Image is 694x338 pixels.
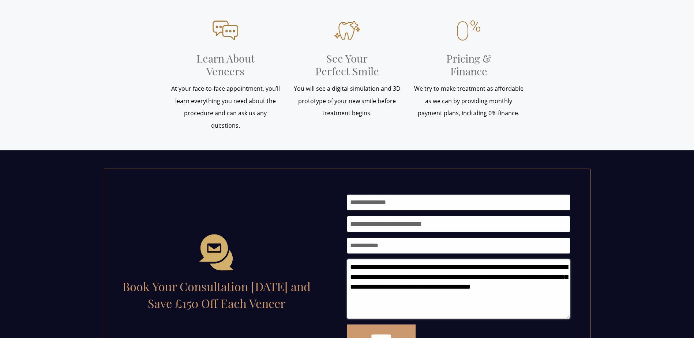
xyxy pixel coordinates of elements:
[311,46,384,83] h3: See Your Perfect Smile
[432,46,505,83] h3: Pricing & Finance
[413,83,524,120] p: We try to make treatment as affordable as we can by providing monthly payment plans, including 0%...
[292,83,402,120] p: You will see a digital simulation and 3D prototype of your new smile before treatment begins.
[119,278,314,311] h2: Book Your Consultation [DATE] and Save £150 Off Each Veneer
[170,83,281,132] p: At your face-to-face appointment, you’ll learn everything you need about the procedure and can as...
[189,46,262,83] h3: Learn About Veneers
